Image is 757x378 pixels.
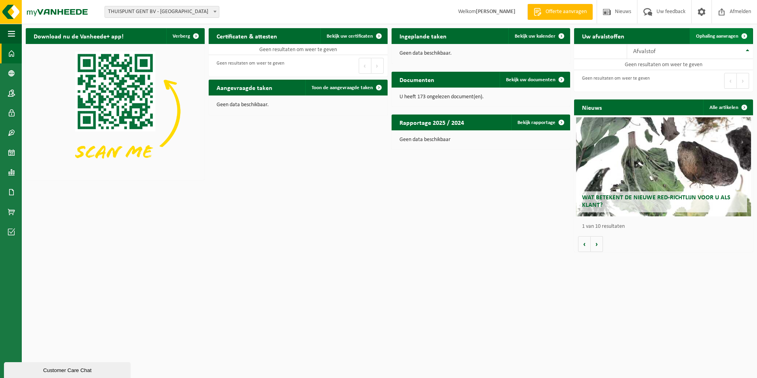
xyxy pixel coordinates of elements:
strong: [PERSON_NAME] [476,9,515,15]
h2: Download nu de Vanheede+ app! [26,28,131,44]
a: Ophaling aanvragen [690,28,752,44]
span: Bekijk uw certificaten [327,34,373,39]
td: Geen resultaten om weer te geven [209,44,388,55]
p: 1 van 10 resultaten [582,224,749,229]
span: Afvalstof [633,48,656,55]
span: Bekijk uw kalender [515,34,555,39]
button: Next [737,73,749,89]
iframe: chat widget [4,361,132,378]
div: Geen resultaten om weer te geven [578,72,650,90]
button: Previous [359,58,371,74]
button: Vorige [578,236,591,252]
button: Volgende [591,236,603,252]
span: Offerte aanvragen [544,8,589,16]
h2: Nieuws [574,99,610,115]
h2: Ingeplande taken [392,28,455,44]
h2: Aangevraagde taken [209,80,280,95]
h2: Rapportage 2025 / 2024 [392,115,472,130]
p: Geen data beschikbaar. [399,51,563,56]
a: Alle artikelen [703,99,752,115]
button: Previous [724,73,737,89]
span: Ophaling aanvragen [696,34,738,39]
h2: Certificaten & attesten [209,28,285,44]
div: Geen resultaten om weer te geven [213,57,284,74]
button: Verberg [166,28,204,44]
a: Bekijk uw kalender [508,28,569,44]
a: Bekijk rapportage [511,115,569,130]
h2: Uw afvalstoffen [574,28,632,44]
span: Verberg [173,34,190,39]
a: Bekijk uw certificaten [320,28,387,44]
a: Offerte aanvragen [527,4,593,20]
p: U heeft 173 ongelezen document(en). [399,94,563,100]
span: Bekijk uw documenten [506,77,555,82]
a: Bekijk uw documenten [500,72,569,88]
p: Geen data beschikbaar. [217,102,380,108]
button: Next [371,58,384,74]
span: THUISPUNT GENT BV - GENT [105,6,219,18]
p: Geen data beschikbaar [399,137,563,143]
h2: Documenten [392,72,442,87]
span: Toon de aangevraagde taken [312,85,373,90]
span: Wat betekent de nieuwe RED-richtlijn voor u als klant? [582,195,730,208]
a: Toon de aangevraagde taken [305,80,387,95]
td: Geen resultaten om weer te geven [574,59,753,70]
img: Download de VHEPlus App [26,44,205,178]
span: THUISPUNT GENT BV - GENT [105,6,219,17]
a: Wat betekent de nieuwe RED-richtlijn voor u als klant? [576,117,751,216]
